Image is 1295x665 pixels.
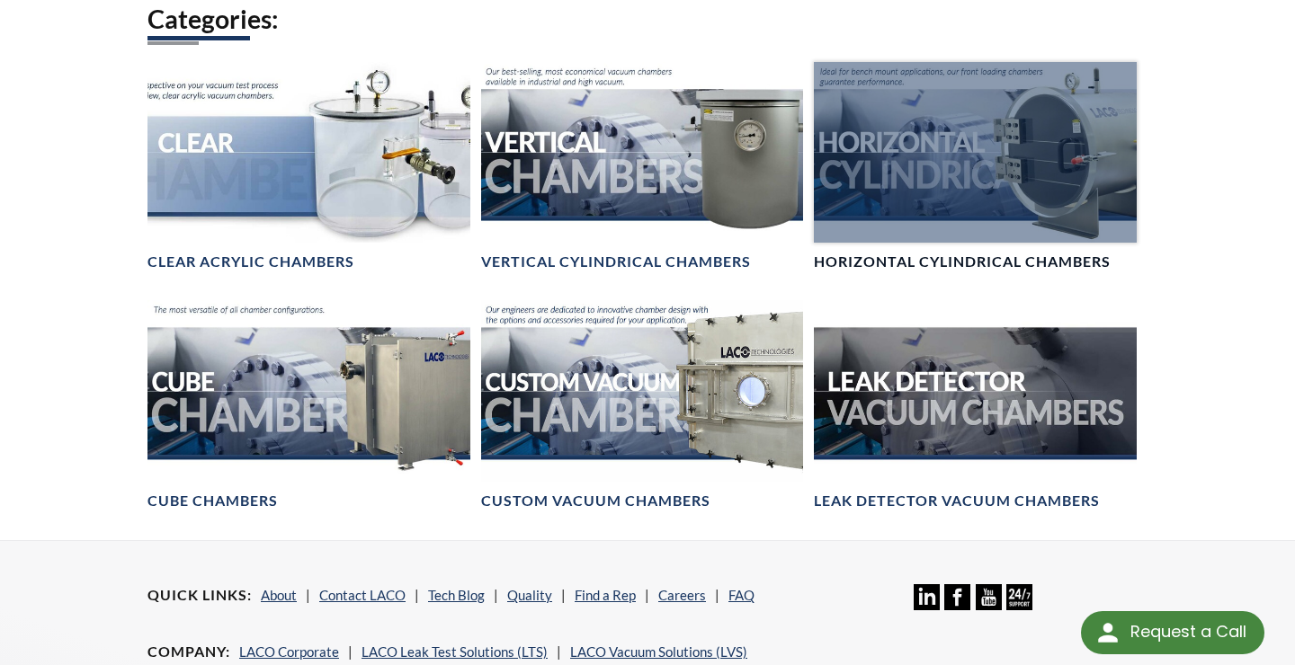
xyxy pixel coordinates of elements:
[814,253,1111,271] h4: Horizontal Cylindrical Chambers
[1006,584,1032,610] img: 24/7 Support Icon
[728,587,755,603] a: FAQ
[428,587,485,603] a: Tech Blog
[147,492,278,510] h4: Cube Chambers
[1130,611,1246,652] div: Request a Call
[319,587,406,603] a: Contact LACO
[814,300,1137,510] a: Leak Test Vacuum Chambers headerLeak Detector Vacuum Chambers
[147,3,1148,36] h2: Categories:
[147,300,470,510] a: Cube Chambers headerCube Chambers
[147,643,230,661] h4: Company
[570,643,747,660] a: LACO Vacuum Solutions (LVS)
[814,492,1100,510] h4: Leak Detector Vacuum Chambers
[481,300,804,510] a: Custom Vacuum Chamber headerCustom Vacuum Chambers
[147,253,354,271] h4: Clear Acrylic Chambers
[575,587,636,603] a: Find a Rep
[481,253,751,271] h4: Vertical Cylindrical Chambers
[1081,611,1264,654] div: Request a Call
[147,62,470,272] a: Clear Chambers headerClear Acrylic Chambers
[481,62,804,272] a: Vertical Vacuum Chambers headerVertical Cylindrical Chambers
[362,643,548,660] a: LACO Leak Test Solutions (LTS)
[507,587,552,603] a: Quality
[147,586,252,605] h4: Quick Links
[814,62,1137,272] a: Horizontal Cylindrical headerHorizontal Cylindrical Chambers
[261,587,297,603] a: About
[239,643,339,660] a: LACO Corporate
[1094,618,1122,647] img: round button
[658,587,706,603] a: Careers
[481,492,710,510] h4: Custom Vacuum Chambers
[1006,597,1032,613] a: 24/7 Support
